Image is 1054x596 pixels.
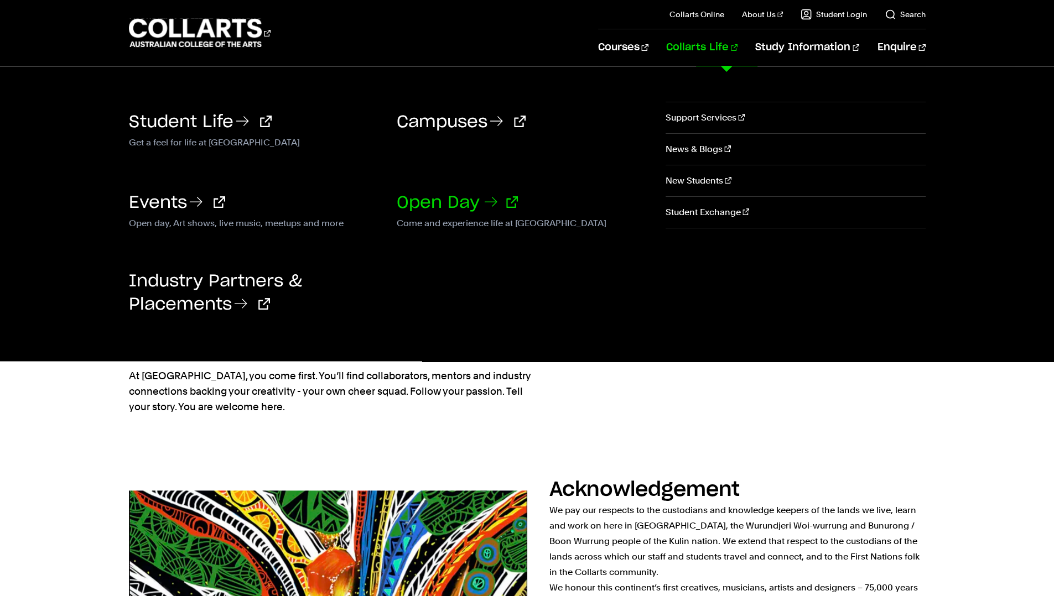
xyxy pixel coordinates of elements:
[666,165,925,196] a: New Students
[129,135,380,148] p: Get a feel for life at [GEOGRAPHIC_DATA]
[755,29,859,66] a: Study Information
[129,114,272,130] a: Student Life
[397,195,518,211] a: Open Day
[666,29,738,66] a: Collarts Life
[129,17,271,49] div: Go to homepage
[669,9,724,20] a: Collarts Online
[129,273,302,313] a: Industry Partners & Placements
[549,480,740,500] h2: Acknowledgement
[742,9,783,20] a: About Us
[129,216,380,229] p: Open day, Art shows, live music, meetups and more
[598,29,648,66] a: Courses
[397,114,526,130] a: Campuses
[666,134,925,165] a: News & Blogs
[666,102,925,133] a: Support Services
[129,195,225,211] a: Events
[666,197,925,228] a: Student Exchange
[877,29,925,66] a: Enquire
[801,9,867,20] a: Student Login
[397,216,648,229] p: Come and experience life at [GEOGRAPHIC_DATA]
[885,9,926,20] a: Search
